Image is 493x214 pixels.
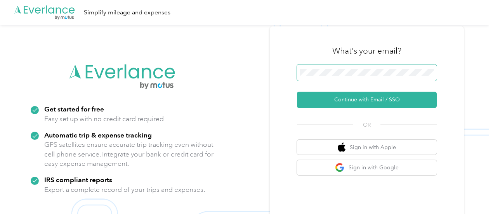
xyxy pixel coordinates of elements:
div: Simplify mileage and expenses [84,8,170,17]
img: apple logo [338,143,345,152]
button: google logoSign in with Google [297,160,437,175]
button: Continue with Email / SSO [297,92,437,108]
p: Easy set up with no credit card required [44,114,164,124]
h3: What's your email? [332,45,401,56]
strong: Automatic trip & expense tracking [44,131,152,139]
strong: Get started for free [44,105,104,113]
p: GPS satellites ensure accurate trip tracking even without cell phone service. Integrate your bank... [44,140,214,169]
p: Export a complete record of your trips and expenses. [44,185,205,195]
button: apple logoSign in with Apple [297,140,437,155]
strong: IRS compliant reports [44,176,112,184]
img: google logo [335,163,345,172]
span: OR [353,121,380,129]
